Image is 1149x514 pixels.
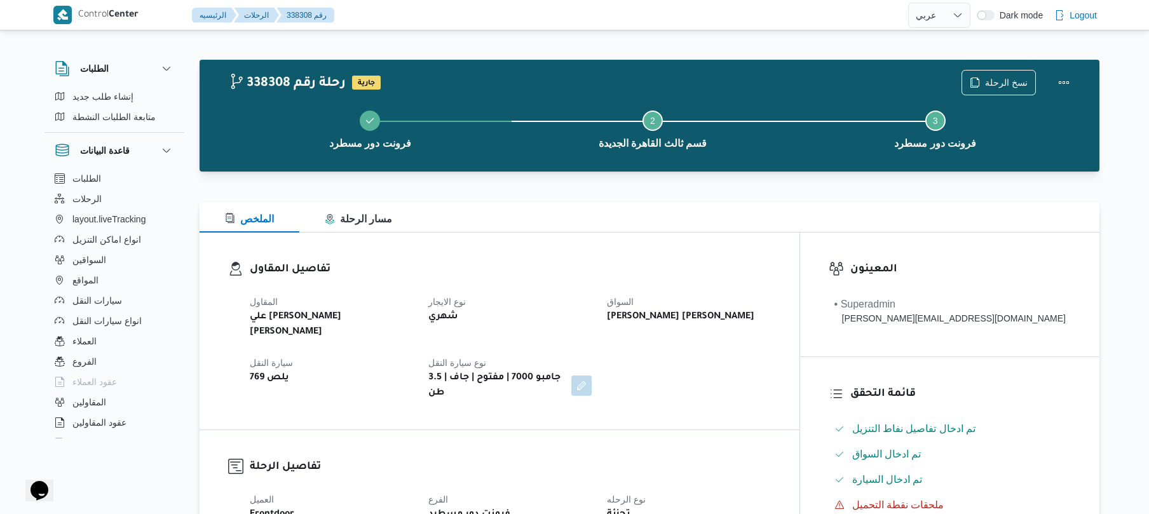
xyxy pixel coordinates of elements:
[834,297,1066,325] span: • Superadmin mohamed.nabil@illa.com.eg
[80,143,130,158] h3: قاعدة البيانات
[72,212,146,227] span: layout.liveTracking
[55,61,174,76] button: الطلبات
[276,8,334,23] button: 338308 رقم
[834,312,1066,325] div: [PERSON_NAME][EMAIL_ADDRESS][DOMAIN_NAME]
[1049,3,1102,28] button: Logout
[55,143,174,158] button: قاعدة البيانات
[995,10,1043,20] span: Dark mode
[50,168,179,189] button: الطلبات
[234,8,279,23] button: الرحلات
[894,136,976,151] span: فرونت دور مسطرد
[852,423,976,434] span: تم ادخال تفاصيل نفاط التنزيل
[607,309,754,325] b: [PERSON_NAME] [PERSON_NAME]
[50,412,179,433] button: عقود المقاولين
[72,313,142,328] span: انواع سيارات النقل
[109,10,139,20] b: Center
[852,449,921,459] span: تم ادخال السواق
[599,136,707,151] span: قسم ثالث القاهرة الجديدة
[250,358,293,368] span: سيارة النقل
[428,494,448,504] span: الفرع
[72,171,101,186] span: الطلبات
[50,433,179,453] button: اجهزة التليفون
[352,76,381,90] span: جارية
[44,86,184,132] div: الطلبات
[250,459,771,476] h3: تفاصيل الرحلة
[72,354,97,369] span: الفروع
[365,116,375,126] svg: Step 1 is complete
[50,250,179,270] button: السواقين
[72,232,141,247] span: انواع اماكن التنزيل
[829,444,1071,464] button: تم ادخال السواق
[50,392,179,412] button: المقاولين
[428,297,466,307] span: نوع الايجار
[852,447,921,462] span: تم ادخال السواق
[72,435,125,450] span: اجهزة التليفون
[72,334,97,349] span: العملاء
[850,261,1071,278] h3: المعينون
[50,290,179,311] button: سيارات النقل
[250,297,278,307] span: المقاول
[1070,8,1097,23] span: Logout
[428,309,458,325] b: شهري
[852,497,944,513] span: ملحقات نقطة التحميل
[50,270,179,290] button: المواقع
[50,86,179,107] button: إنشاء طلب جديد
[80,61,109,76] h3: الطلبات
[72,191,102,206] span: الرحلات
[50,209,179,229] button: layout.liveTracking
[53,6,72,24] img: X8yXhbKr1z7QwAAAABJRU5ErkJggg==
[250,370,289,386] b: يلص 769
[50,189,179,209] button: الرحلات
[50,107,179,127] button: متابعة الطلبات النشطة
[50,351,179,372] button: الفروع
[428,370,562,401] b: جامبو 7000 | مفتوح | جاف | 3.5 طن
[44,168,184,443] div: قاعدة البيانات
[985,75,1028,90] span: نسخ الرحلة
[933,116,938,126] span: 3
[650,116,655,126] span: 2
[72,415,126,430] span: عقود المقاولين
[794,95,1077,161] button: فرونت دور مسطرد
[72,293,122,308] span: سيارات النقل
[50,372,179,392] button: عقود العملاء
[50,311,179,331] button: انواع سيارات النقل
[834,297,1066,312] div: • Superadmin
[72,252,106,267] span: السواقين
[962,70,1036,95] button: نسخ الرحلة
[852,472,923,487] span: تم ادخال السيارة
[325,213,392,224] span: مسار الرحلة
[512,95,794,161] button: قسم ثالث القاهرة الجديدة
[72,273,99,288] span: المواقع
[250,494,274,504] span: العميل
[72,89,133,104] span: إنشاء طلب جديد
[250,261,771,278] h3: تفاصيل المقاول
[72,109,156,125] span: متابعة الطلبات النشطة
[50,229,179,250] button: انواع اماكن التنزيل
[852,421,976,436] span: تم ادخال تفاصيل نفاط التنزيل
[50,331,179,351] button: العملاء
[329,136,411,151] span: فرونت دور مسطرد
[607,297,634,307] span: السواق
[225,213,274,224] span: الملخص
[72,395,106,410] span: المقاولين
[250,309,411,340] b: علي [PERSON_NAME] [PERSON_NAME]
[229,95,512,161] button: فرونت دور مسطرد
[829,419,1071,439] button: تم ادخال تفاصيل نفاط التنزيل
[192,8,236,23] button: الرئيسيه
[607,494,646,504] span: نوع الرحله
[829,470,1071,490] button: تم ادخال السيارة
[72,374,117,389] span: عقود العملاء
[428,358,486,368] span: نوع سيارة النقل
[13,463,53,501] iframe: chat widget
[852,499,944,510] span: ملحقات نقطة التحميل
[852,474,923,485] span: تم ادخال السيارة
[229,76,346,92] h2: 338308 رحلة رقم
[1051,70,1077,95] button: Actions
[358,79,375,87] b: جارية
[850,386,1071,403] h3: قائمة التحقق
